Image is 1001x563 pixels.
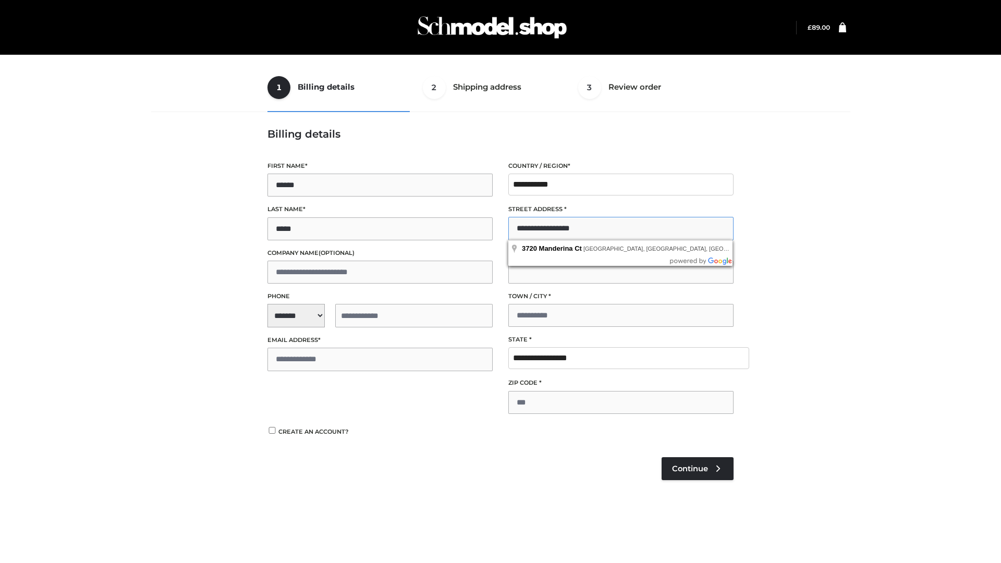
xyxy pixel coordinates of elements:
[672,464,708,473] span: Continue
[508,161,734,171] label: Country / Region
[522,244,537,252] span: 3720
[267,427,277,434] input: Create an account?
[267,128,734,140] h3: Billing details
[508,335,734,345] label: State
[267,335,493,345] label: Email address
[808,23,812,31] span: £
[583,246,769,252] span: [GEOGRAPHIC_DATA], [GEOGRAPHIC_DATA], [GEOGRAPHIC_DATA]
[319,249,355,256] span: (optional)
[267,161,493,171] label: First name
[508,378,734,388] label: ZIP Code
[508,291,734,301] label: Town / City
[267,248,493,258] label: Company name
[267,204,493,214] label: Last name
[808,23,830,31] bdi: 89.00
[278,428,349,435] span: Create an account?
[267,291,493,301] label: Phone
[808,23,830,31] a: £89.00
[508,204,734,214] label: Street address
[414,7,570,48] img: Schmodel Admin 964
[539,244,582,252] span: Manderina Ct
[662,457,734,480] a: Continue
